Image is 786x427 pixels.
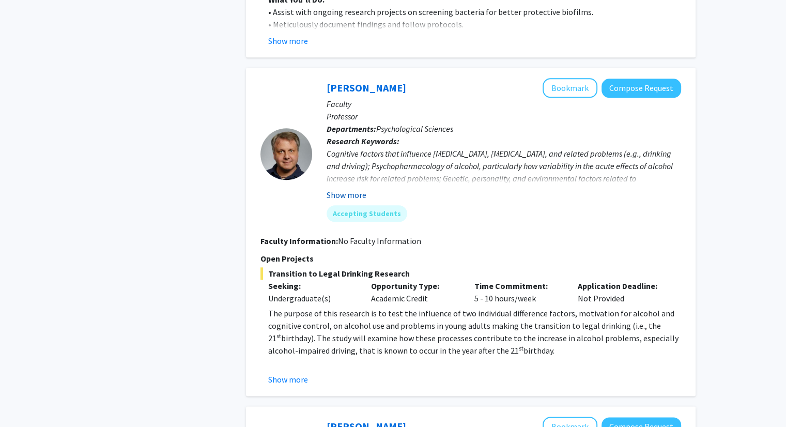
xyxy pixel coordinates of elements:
[523,345,554,356] span: birthday.
[268,292,356,304] div: Undergraduate(s)
[327,98,681,110] p: Faculty
[327,147,681,197] div: Cognitive factors that influence [MEDICAL_DATA], [MEDICAL_DATA], and related problems (e.g., drin...
[268,333,679,356] span: birthday). The study will examine how these processes contribute to the increase in alcohol probl...
[260,236,338,246] b: Faculty Information:
[327,110,681,123] p: Professor
[376,124,453,134] span: Psychological Sciences
[8,380,44,419] iframe: Chat
[268,308,674,343] span: The purpose of this research is to test the influence of two individual difference factors, motiv...
[268,280,356,292] p: Seeking:
[268,373,308,386] button: Show more
[338,236,421,246] span: No Faculty Information
[327,124,376,134] b: Departments:
[467,280,570,304] div: 5 - 10 hours/week
[327,136,399,146] b: Research Keywords:
[268,18,681,30] p: • Meticulously document findings and follow protocols.
[327,189,366,201] button: Show more
[363,280,467,304] div: Academic Credit
[327,205,407,222] mat-chip: Accepting Students
[371,280,459,292] p: Opportunity Type:
[474,280,562,292] p: Time Commitment:
[543,78,597,98] button: Add Denis McCarthy to Bookmarks
[268,35,308,47] button: Show more
[519,344,523,352] sup: st
[260,252,681,265] p: Open Projects
[260,267,681,280] span: Transition to Legal Drinking Research
[578,280,666,292] p: Application Deadline:
[602,79,681,98] button: Compose Request to Denis McCarthy
[327,81,406,94] a: [PERSON_NAME]
[268,6,681,18] p: • Assist with ongoing research projects on screening bacteria for better protective biofilms.
[276,332,281,340] sup: st
[570,280,673,304] div: Not Provided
